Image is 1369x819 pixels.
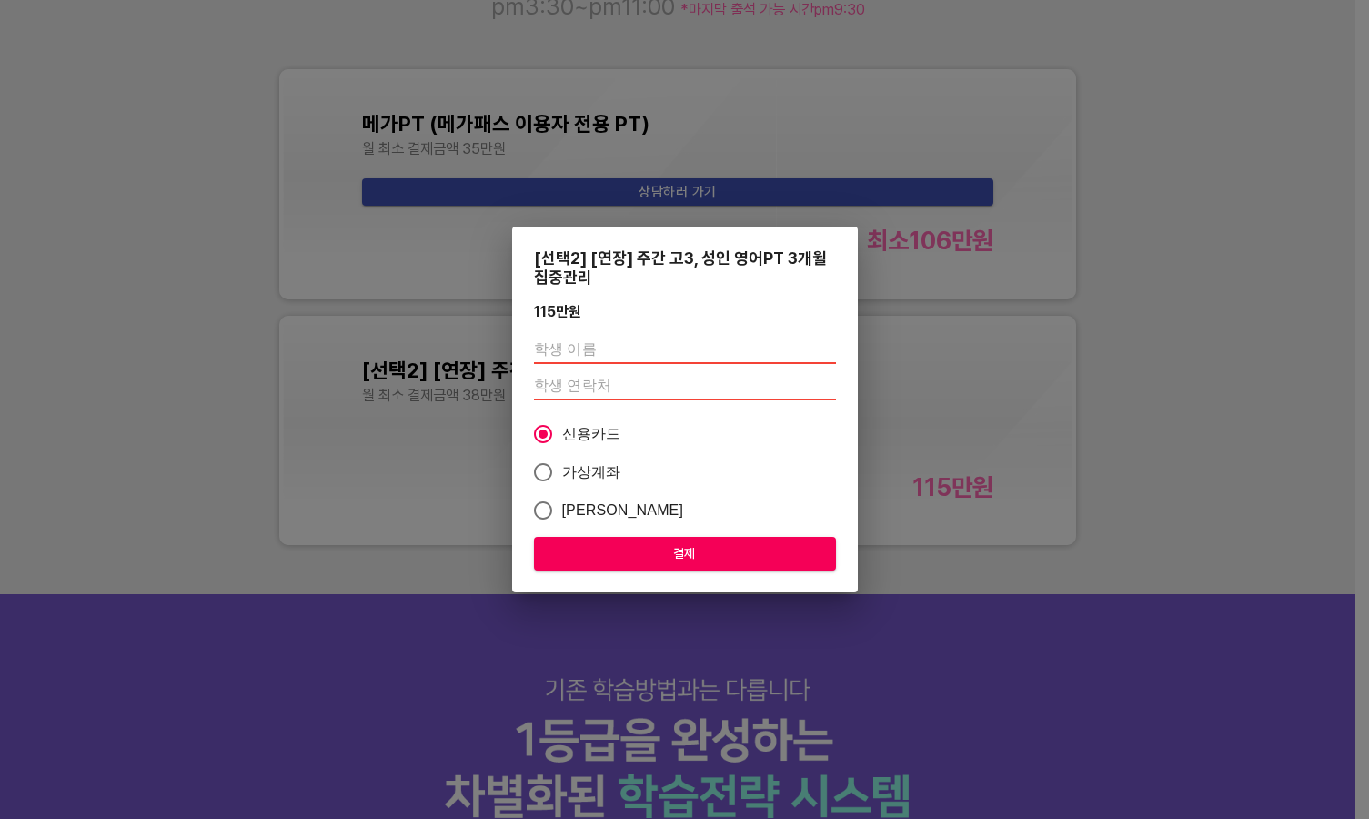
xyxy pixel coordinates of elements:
input: 학생 연락처 [534,371,836,400]
button: 결제 [534,537,836,571]
span: 결제 [549,542,821,565]
div: [선택2] [연장] 주간 고3, 성인 영어PT 3개월 집중관리 [534,248,836,287]
div: 115만 원 [534,303,581,320]
span: 가상계좌 [562,461,621,483]
span: [PERSON_NAME] [562,500,684,521]
span: 신용카드 [562,423,621,445]
input: 학생 이름 [534,335,836,364]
